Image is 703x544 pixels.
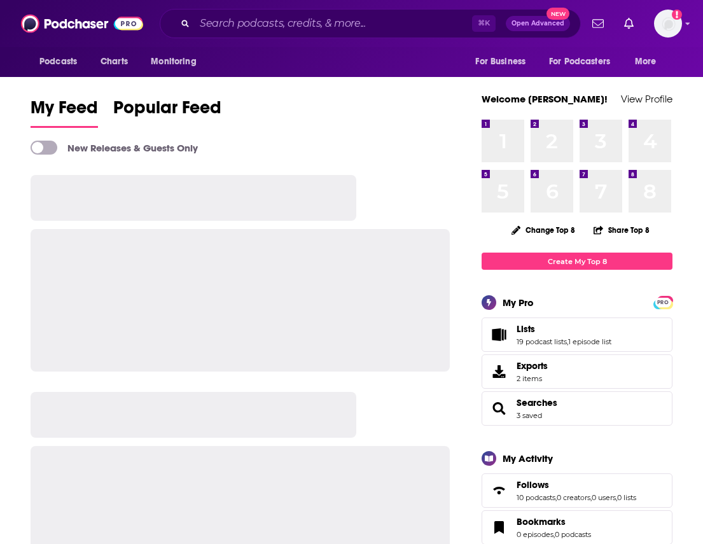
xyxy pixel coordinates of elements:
span: Searches [482,391,672,426]
a: Exports [482,354,672,389]
div: My Activity [503,452,553,464]
a: Create My Top 8 [482,253,672,270]
span: ⌘ K [472,15,496,32]
a: 10 podcasts [517,493,555,502]
span: Logged in as shcarlos [654,10,682,38]
span: Follows [482,473,672,508]
span: , [616,493,617,502]
a: Follows [486,482,512,499]
span: , [553,530,555,539]
a: 3 saved [517,411,542,420]
span: Exports [517,360,548,372]
button: open menu [142,50,212,74]
svg: Add a profile image [672,10,682,20]
a: 0 podcasts [555,530,591,539]
div: My Pro [503,296,534,309]
a: Lists [517,323,611,335]
span: Exports [486,363,512,380]
span: Popular Feed [113,97,221,126]
a: View Profile [621,93,672,105]
img: Podchaser - Follow, Share and Rate Podcasts [21,11,143,36]
span: Podcasts [39,53,77,71]
span: My Feed [31,97,98,126]
a: Welcome [PERSON_NAME]! [482,93,608,105]
span: Follows [517,479,549,491]
button: Share Top 8 [593,218,650,242]
button: Open AdvancedNew [506,16,570,31]
a: 0 episodes [517,530,553,539]
button: open menu [31,50,94,74]
div: Search podcasts, credits, & more... [160,9,581,38]
button: open menu [626,50,672,74]
a: Show notifications dropdown [587,13,609,34]
span: For Business [475,53,526,71]
span: New [546,8,569,20]
a: 0 lists [617,493,636,502]
a: My Feed [31,97,98,128]
span: , [567,337,568,346]
a: Searches [486,400,512,417]
span: Lists [517,323,535,335]
a: PRO [655,297,671,307]
a: Follows [517,479,636,491]
span: More [635,53,657,71]
a: 0 users [592,493,616,502]
input: Search podcasts, credits, & more... [195,13,472,34]
a: 19 podcast lists [517,337,567,346]
span: PRO [655,298,671,307]
a: New Releases & Guests Only [31,141,198,155]
a: Bookmarks [486,519,512,536]
span: Charts [101,53,128,71]
a: Show notifications dropdown [619,13,639,34]
span: , [555,493,557,502]
button: open menu [541,50,629,74]
a: Popular Feed [113,97,221,128]
span: Monitoring [151,53,196,71]
a: 1 episode list [568,337,611,346]
a: Charts [92,50,136,74]
a: Lists [486,326,512,344]
a: Bookmarks [517,516,591,527]
span: , [590,493,592,502]
button: open menu [466,50,541,74]
span: 2 items [517,374,548,383]
span: Open Advanced [512,20,564,27]
button: Show profile menu [654,10,682,38]
a: Searches [517,397,557,408]
button: Change Top 8 [504,222,583,238]
img: User Profile [654,10,682,38]
a: 0 creators [557,493,590,502]
span: Bookmarks [517,516,566,527]
span: For Podcasters [549,53,610,71]
span: Lists [482,317,672,352]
